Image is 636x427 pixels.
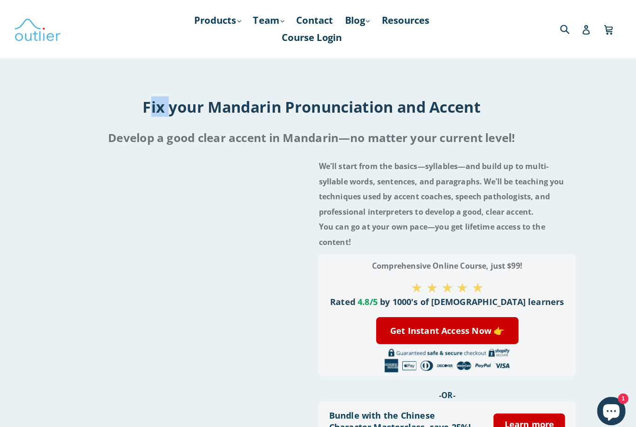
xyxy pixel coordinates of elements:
a: Get Instant Access Now 👉 [381,311,521,338]
span: Rated [336,291,361,302]
input: Search [559,19,585,38]
h1: Fix your Mandarin Pronunciation and Accent [49,95,587,115]
h3: Bundle with the Chinese Character Masterclass, save 25%! [335,402,483,424]
span: by 1000's of [DEMOGRAPHIC_DATA] learners [385,291,566,302]
h4: We'll start from the basics—syllables—and build up to multi-syllable words, sentences, and paragr... [325,156,577,245]
h2: Develop a good clear accent in Mandarin—no matter your current level! [49,124,587,146]
a: Blog [346,12,379,28]
a: Course Login [284,28,352,45]
span: 4.8/5 [363,291,383,302]
a: Team [256,12,296,28]
a: Contact [298,12,344,28]
inbox-online-store-chat: Shopify online store chat [595,389,629,420]
img: Outlier Linguistics [26,15,72,42]
span: ★ ★ ★ ★ ★ [415,273,487,291]
a: Resources [382,12,438,28]
a: Products [198,12,253,28]
span: -OR- [443,383,459,393]
h3: Comprehensive Online Course, just $99! [335,253,567,268]
iframe: Embedded Youtube Video [59,164,311,305]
